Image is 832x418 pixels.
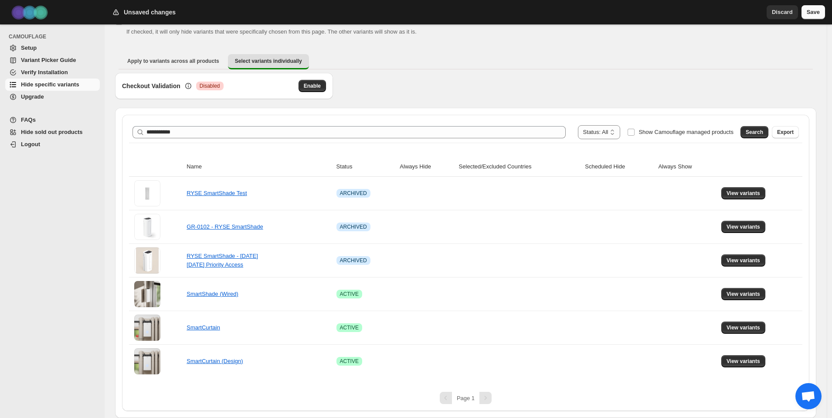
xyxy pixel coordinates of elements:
button: View variants [721,254,765,267]
a: SmartCurtain (Design) [187,358,243,364]
div: Open chat [795,383,822,409]
button: Enable [299,80,326,92]
a: Upgrade [5,91,100,103]
span: View variants [727,358,760,365]
span: ARCHIVED [340,223,367,230]
span: Disabled [200,82,220,89]
span: If checked, it will only hide variants that were specifically chosen from this page. The other va... [126,28,417,35]
button: View variants [721,221,765,233]
span: Discard [772,8,793,17]
a: RYSE SmartShade Test [187,190,247,196]
span: Save [807,8,820,17]
span: Logout [21,141,40,147]
span: ACTIVE [340,358,359,365]
h3: Checkout Validation [122,82,180,90]
th: Always Show [655,157,719,177]
a: Hide sold out products [5,126,100,138]
a: Hide specific variants [5,79,100,91]
th: Scheduled Hide [582,157,655,177]
span: CAMOUFLAGE [9,33,100,40]
a: GR-0102 - RYSE SmartShade [187,223,263,230]
span: ARCHIVED [340,190,367,197]
button: View variants [721,187,765,199]
a: Setup [5,42,100,54]
a: RYSE SmartShade - [DATE][DATE] Priority Access [187,253,258,268]
img: SmartShade (Wired) [134,281,160,307]
h2: Unsaved changes [124,8,176,17]
span: Variant Picker Guide [21,57,76,63]
button: Discard [767,5,798,19]
a: Variant Picker Guide [5,54,100,66]
a: Logout [5,138,100,151]
span: ARCHIVED [340,257,367,264]
th: Always Hide [397,157,456,177]
span: View variants [727,324,760,331]
a: Verify Installation [5,66,100,79]
span: Hide sold out products [21,129,83,135]
span: Page 1 [457,395,475,401]
button: View variants [721,288,765,300]
button: Select variants individually [228,54,309,69]
button: Search [740,126,768,138]
button: View variants [721,355,765,367]
span: Setup [21,45,37,51]
button: Export [772,126,799,138]
a: SmartShade (Wired) [187,291,238,297]
button: Apply to variants across all products [120,54,226,68]
button: Save [801,5,825,19]
span: Show Camouflage managed products [638,129,734,135]
a: FAQs [5,114,100,126]
span: Hide specific variants [21,81,79,88]
span: ACTIVE [340,291,359,298]
span: Upgrade [21,93,44,100]
span: Enable [304,82,321,89]
span: FAQs [21,116,36,123]
th: Selected/Excluded Countries [456,157,583,177]
span: Export [777,129,794,136]
span: View variants [727,291,760,298]
img: SmartCurtain (Design) [134,348,160,374]
span: Apply to variants across all products [127,58,219,65]
span: View variants [727,223,760,230]
span: View variants [727,257,760,264]
span: Search [746,129,763,136]
span: Select variants individually [235,58,302,65]
th: Name [184,157,333,177]
button: View variants [721,322,765,334]
a: SmartCurtain [187,324,220,331]
nav: Pagination [129,392,802,404]
img: SmartCurtain [134,315,160,341]
img: GR-0102 - RYSE SmartShade [134,214,160,240]
div: Select variants individually [115,73,816,418]
span: Verify Installation [21,69,68,75]
span: View variants [727,190,760,197]
span: ACTIVE [340,324,359,331]
th: Status [334,157,397,177]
